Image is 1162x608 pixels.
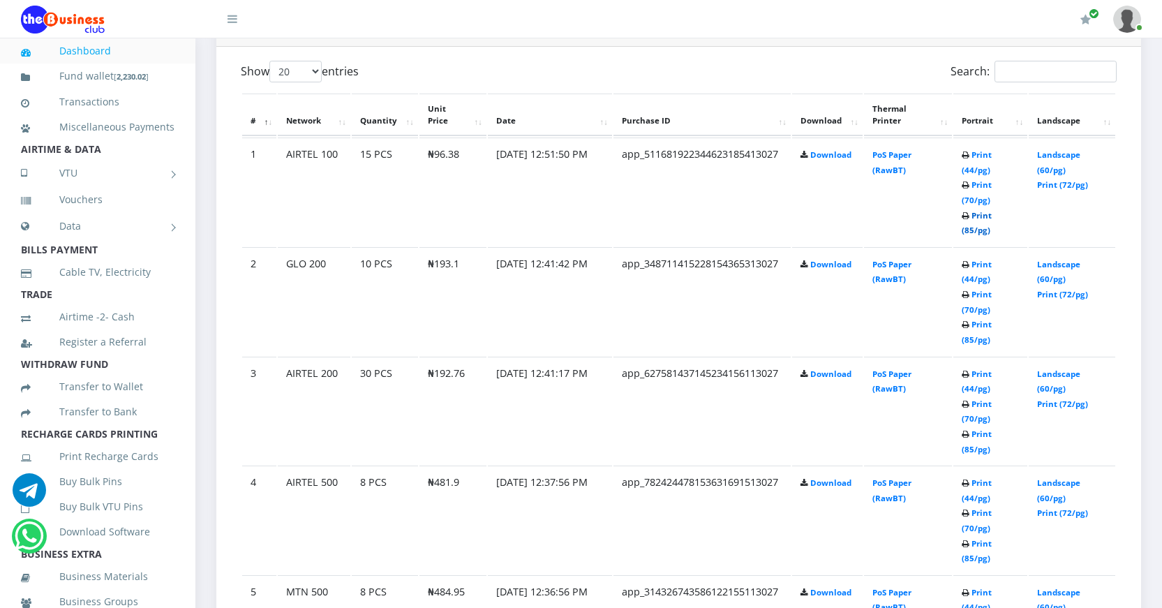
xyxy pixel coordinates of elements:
[21,371,174,403] a: Transfer to Wallet
[1037,289,1088,299] a: Print (72/pg)
[21,561,174,593] a: Business Materials
[419,357,486,465] td: ₦192.76
[1037,149,1080,175] a: Landscape (60/pg)
[242,247,276,355] td: 2
[21,466,174,498] a: Buy Bulk Pins
[864,94,953,137] th: Thermal Printer: activate to sort column ascending
[13,484,46,507] a: Chat for support
[951,61,1117,82] label: Search:
[21,156,174,191] a: VTU
[278,94,350,137] th: Network: activate to sort column ascending
[352,357,418,465] td: 30 PCS
[21,60,174,93] a: Fund wallet[2,230.02]
[21,440,174,473] a: Print Recharge Cards
[488,94,612,137] th: Date: activate to sort column ascending
[242,466,276,574] td: 4
[1037,369,1080,394] a: Landscape (60/pg)
[1037,399,1088,409] a: Print (72/pg)
[810,587,851,598] a: Download
[962,429,992,454] a: Print (85/pg)
[1089,8,1099,19] span: Renew/Upgrade Subscription
[488,138,612,246] td: [DATE] 12:51:50 PM
[419,138,486,246] td: ₦96.38
[419,466,486,574] td: ₦481.9
[21,396,174,428] a: Transfer to Bank
[242,138,276,246] td: 1
[352,94,418,137] th: Quantity: activate to sort column ascending
[21,491,174,523] a: Buy Bulk VTU Pins
[242,357,276,465] td: 3
[21,35,174,67] a: Dashboard
[962,369,992,394] a: Print (44/pg)
[21,256,174,288] a: Cable TV, Electricity
[21,6,105,34] img: Logo
[962,319,992,345] a: Print (85/pg)
[962,477,992,503] a: Print (44/pg)
[21,86,174,118] a: Transactions
[1080,14,1091,25] i: Renew/Upgrade Subscription
[1029,94,1115,137] th: Landscape: activate to sort column ascending
[15,530,43,553] a: Chat for support
[21,301,174,333] a: Airtime -2- Cash
[810,259,851,269] a: Download
[953,94,1027,137] th: Portrait: activate to sort column ascending
[21,184,174,216] a: Vouchers
[114,71,149,82] small: [ ]
[352,466,418,574] td: 8 PCS
[962,259,992,285] a: Print (44/pg)
[962,149,992,175] a: Print (44/pg)
[1037,477,1080,503] a: Landscape (60/pg)
[1037,259,1080,285] a: Landscape (60/pg)
[419,247,486,355] td: ₦193.1
[242,94,276,137] th: #: activate to sort column descending
[810,149,851,160] a: Download
[872,477,911,503] a: PoS Paper (RawBT)
[419,94,486,137] th: Unit Price: activate to sort column ascending
[872,259,911,285] a: PoS Paper (RawBT)
[962,179,992,205] a: Print (70/pg)
[613,138,791,246] td: app_511681922344623185413027
[872,369,911,394] a: PoS Paper (RawBT)
[810,477,851,488] a: Download
[352,247,418,355] td: 10 PCS
[241,61,359,82] label: Show entries
[872,149,911,175] a: PoS Paper (RawBT)
[792,94,863,137] th: Download: activate to sort column ascending
[488,466,612,574] td: [DATE] 12:37:56 PM
[488,247,612,355] td: [DATE] 12:41:42 PM
[269,61,322,82] select: Showentries
[1113,6,1141,33] img: User
[1037,507,1088,518] a: Print (72/pg)
[488,357,612,465] td: [DATE] 12:41:17 PM
[962,289,992,315] a: Print (70/pg)
[21,326,174,358] a: Register a Referral
[995,61,1117,82] input: Search:
[962,507,992,533] a: Print (70/pg)
[810,369,851,379] a: Download
[352,138,418,246] td: 15 PCS
[962,399,992,424] a: Print (70/pg)
[613,357,791,465] td: app_627581437145234156113027
[1037,179,1088,190] a: Print (72/pg)
[21,209,174,244] a: Data
[962,210,992,236] a: Print (85/pg)
[278,247,350,355] td: GLO 200
[21,111,174,143] a: Miscellaneous Payments
[117,71,146,82] b: 2,230.02
[278,466,350,574] td: AIRTEL 500
[613,466,791,574] td: app_782424478153631691513027
[613,247,791,355] td: app_348711415228154365313027
[21,516,174,548] a: Download Software
[613,94,791,137] th: Purchase ID: activate to sort column ascending
[278,138,350,246] td: AIRTEL 100
[962,538,992,564] a: Print (85/pg)
[278,357,350,465] td: AIRTEL 200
